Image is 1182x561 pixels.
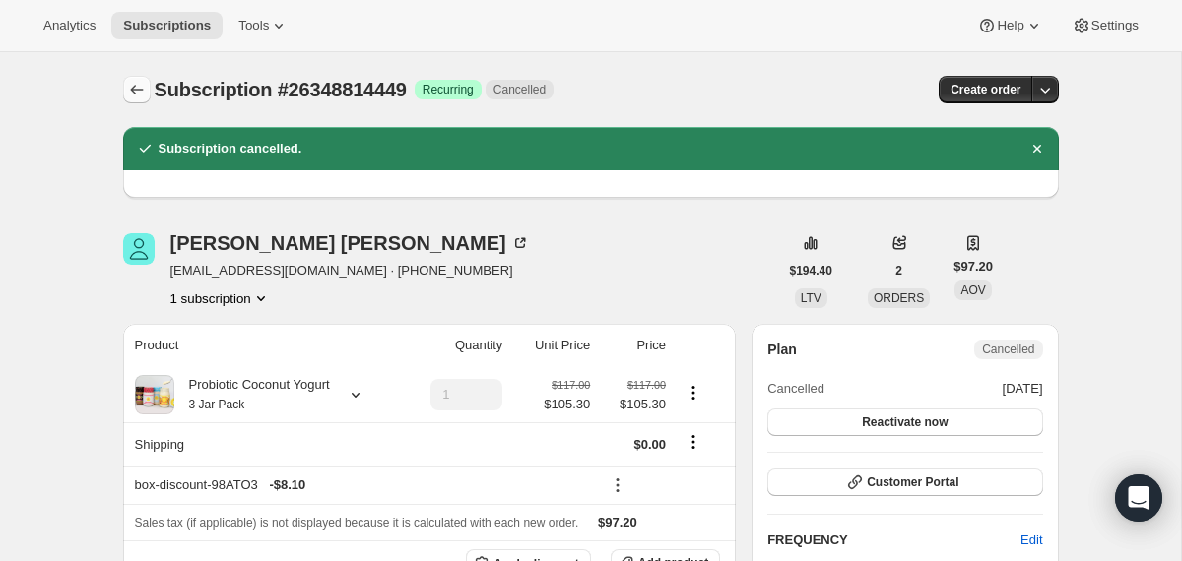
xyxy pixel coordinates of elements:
span: $105.30 [544,395,590,414]
span: Tools [238,18,269,33]
h2: Subscription cancelled. [159,139,302,158]
span: Analytics [43,18,96,33]
small: 3 Jar Pack [189,398,245,411]
span: $194.40 [790,263,832,279]
span: Cancelled [982,342,1034,357]
span: AOV [960,283,985,297]
button: Create order [939,76,1032,103]
span: - $8.10 [269,475,305,495]
span: Cancelled [493,82,546,97]
button: Shipping actions [678,431,709,453]
h2: FREQUENCY [767,530,1020,550]
button: Reactivate now [767,408,1042,436]
span: $97.20 [953,257,993,277]
span: Create order [951,82,1020,97]
span: ORDERS [874,291,924,305]
span: Edit [1020,530,1042,550]
small: $117.00 [552,379,590,391]
span: $0.00 [633,437,666,452]
button: Help [965,12,1055,39]
button: $194.40 [778,257,844,284]
button: Subscriptions [111,12,223,39]
div: [PERSON_NAME] [PERSON_NAME] [170,233,530,253]
span: Cancelled [767,379,824,399]
span: Subscriptions [123,18,211,33]
button: Dismiss notification [1023,135,1051,162]
button: Tools [227,12,300,39]
button: Analytics [32,12,107,39]
button: 2 [884,257,914,284]
span: [EMAIL_ADDRESS][DOMAIN_NAME] · [PHONE_NUMBER] [170,261,530,280]
button: Edit [1009,525,1054,556]
div: Open Intercom Messenger [1115,474,1162,522]
button: Subscriptions [123,76,151,103]
span: [DATE] [1003,379,1043,399]
div: box-discount-98ATO3 [135,475,591,495]
th: Shipping [123,422,400,466]
th: Price [596,324,672,367]
span: Sales tax (if applicable) is not displayed because it is calculated with each new order. [135,516,579,530]
button: Product actions [170,288,271,308]
span: $97.20 [598,515,637,530]
button: Customer Portal [767,468,1042,496]
span: Help [997,18,1023,33]
h2: Plan [767,340,797,359]
th: Quantity [400,324,509,367]
button: Product actions [678,382,709,404]
div: Probiotic Coconut Yogurt [174,375,330,414]
img: product img [135,375,174,414]
th: Unit Price [508,324,596,367]
span: Cindy Flores [123,233,155,265]
th: Product [123,324,400,367]
span: Recurring [423,82,474,97]
span: Reactivate now [862,414,948,430]
button: Settings [1060,12,1150,39]
span: Customer Portal [867,474,958,490]
span: Subscription #26348814449 [155,79,407,100]
span: $105.30 [602,395,666,414]
span: Settings [1091,18,1139,33]
span: LTV [801,291,821,305]
span: 2 [895,263,902,279]
small: $117.00 [627,379,666,391]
